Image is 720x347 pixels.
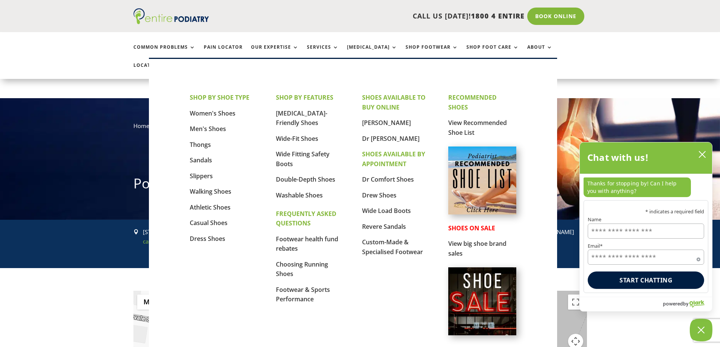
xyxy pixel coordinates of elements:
a: [MEDICAL_DATA] [347,45,397,61]
a: Home [133,122,149,130]
a: Washable Shoes [276,191,323,199]
a: Our Expertise [251,45,299,61]
strong: SHOES AVAILABLE BY APPOINTMENT [362,150,425,168]
strong: SHOP BY SHOE TYPE [190,93,249,102]
a: View big shoe brand sales [448,239,506,258]
a: Dress Shoes [190,234,225,243]
a: Slippers [190,172,213,180]
nav: breadcrumb [133,121,587,136]
a: Dr Comfort Shoes [362,175,414,184]
a: Footwear & Sports Performance [276,285,330,304]
a: Podiatrist Recommended Shoe List Australia [448,208,516,216]
span: powered [663,299,683,308]
a: Locations [133,63,171,79]
button: Toggle fullscreen view [568,295,583,310]
strong: SHOES AVAILABLE TO BUY ONLINE [362,93,426,111]
a: Double-Depth Shoes [276,175,335,184]
a: Wide Load Boots [362,207,411,215]
a: Custom-Made & Specialised Footwear [362,238,423,256]
a: Athletic Shoes [190,203,231,211]
label: Email* [588,244,704,248]
h2: Chat with us! [587,150,649,165]
p: Thanks for stopping by! Can I help you with anything? [584,177,691,197]
a: Revere Sandals [362,222,406,231]
div: chat [580,174,712,200]
span: by [683,299,689,308]
a: Powered by Olark [663,297,712,311]
p: * indicates a required field [588,209,704,214]
a: Shop Footwear [406,45,458,61]
span: Required field [697,256,700,260]
a: Pain Locator [204,45,243,61]
input: Email [588,250,704,265]
a: Wide-Fit Shoes [276,134,318,143]
a: Walking Shoes [190,187,231,196]
strong: SHOES ON SALE [448,224,495,232]
span: 1800 4 ENTIRE [471,11,525,20]
a: Footwear health fund rebates [276,235,338,253]
p: [STREET_ADDRESS]. . [143,227,240,247]
a: [PERSON_NAME] [362,119,411,127]
a: Thongs [190,140,211,149]
img: logo (1) [133,8,209,24]
a: Casual Shoes [190,219,228,227]
a: Women's Shoes [190,109,235,117]
button: Start chatting [588,271,704,289]
button: Show street map [137,295,164,310]
a: Men's Shoes [190,125,226,133]
span:  [133,229,139,234]
a: About [527,45,553,61]
a: Book Online [527,8,584,25]
a: Drew Shoes [362,191,396,199]
button: Close Chatbox [690,319,712,341]
a: Entire Podiatry [133,18,209,26]
strong: RECOMMENDED SHOES [448,93,497,111]
p: CALL US [DATE]! [238,11,525,21]
div: olark chatbox [579,142,712,312]
label: Name [588,217,704,222]
a: Wide Fitting Safety Boots [276,150,330,168]
strong: FREQUENTLY ASKED QUESTIONS [276,210,336,228]
a: [MEDICAL_DATA]-Friendly Shoes [276,109,327,127]
h1: Podiatrist Toowong [133,174,587,197]
a: Common Problems [133,45,195,61]
button: close chatbox [696,149,708,160]
img: podiatrist-recommended-shoe-list-australia-entire-podiatry [448,147,516,214]
a: Services [307,45,339,61]
a: View Recommended Shoe List [448,119,507,137]
a: Shop Foot Care [466,45,519,61]
strong: SHOP BY FEATURES [276,93,333,102]
input: Name [588,224,704,239]
a: Dr [PERSON_NAME] [362,134,420,143]
a: Shoes on Sale from Entire Podiatry shoe partners [448,329,516,337]
img: shoe-sale-australia-entire-podiatry [448,267,516,335]
a: Choosing Running Shoes [276,260,328,278]
a: Sandals [190,156,212,164]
